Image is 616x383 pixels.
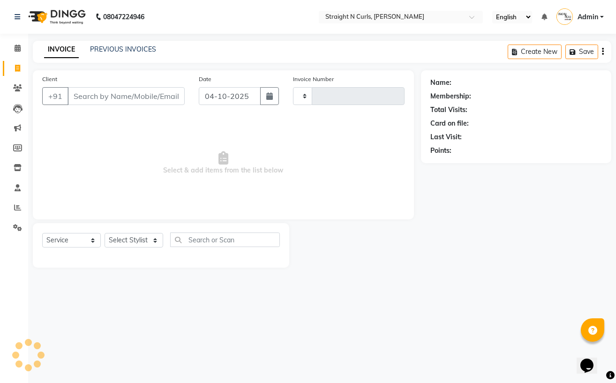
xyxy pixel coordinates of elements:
div: Points: [430,146,451,156]
a: INVOICE [44,41,79,58]
a: PREVIOUS INVOICES [90,45,156,53]
div: Membership: [430,91,471,101]
b: 08047224946 [103,4,144,30]
span: Admin [578,12,598,22]
button: Save [565,45,598,59]
label: Date [199,75,211,83]
img: Admin [556,8,573,25]
div: Total Visits: [430,105,467,115]
label: Invoice Number [293,75,334,83]
button: Create New [508,45,562,59]
input: Search or Scan [170,233,280,247]
div: Card on file: [430,119,469,128]
button: +91 [42,87,68,105]
label: Client [42,75,57,83]
span: Select & add items from the list below [42,116,405,210]
div: Last Visit: [430,132,462,142]
img: logo [24,4,88,30]
iframe: chat widget [577,345,607,374]
input: Search by Name/Mobile/Email/Code [68,87,185,105]
div: Name: [430,78,451,88]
